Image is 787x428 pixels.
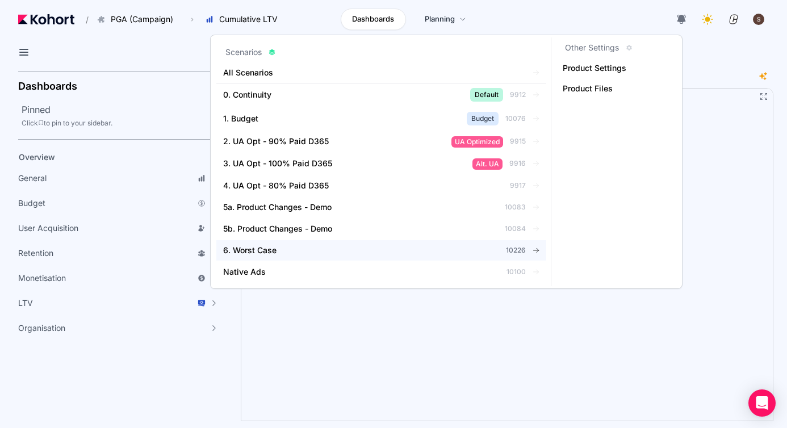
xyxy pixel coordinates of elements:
[216,131,546,152] a: 2. UA Opt - 90% Paid D365UA Optimized9915
[510,137,526,146] span: 9915
[556,78,676,99] a: Product Files
[556,58,676,78] a: Product Settings
[223,89,271,100] span: 0. Continuity
[505,224,526,233] span: 10084
[216,107,546,130] a: 1. BudgetBudget10076
[219,14,278,25] span: Cumulative LTV
[510,90,526,99] span: 9912
[563,83,626,94] span: Product Files
[223,136,329,147] span: 2. UA Opt - 90% Paid D365
[18,322,65,334] span: Organisation
[18,81,77,91] h2: Dashboards
[505,114,526,123] span: 10076
[470,88,503,102] span: Default
[223,158,332,169] span: 3. UA Opt - 100% Paid D365
[18,272,66,284] span: Monetisation
[18,223,78,234] span: User Acquisition
[223,180,329,191] span: 4. UA Opt - 80% Paid D365
[216,62,546,83] a: All Scenarios
[341,9,406,30] a: Dashboards
[506,246,526,255] span: 10226
[216,240,546,261] a: 6. Worst Case10226
[18,198,45,209] span: Budget
[748,389,776,417] div: Open Intercom Messenger
[15,149,208,166] a: Overview
[472,158,503,170] span: Alt. UA
[223,245,277,256] span: 6. Worst Case
[22,119,227,128] div: Click to pin to your sidebar.
[563,62,626,74] span: Product Settings
[111,14,173,25] span: PGA (Campaign)
[467,112,499,125] span: Budget
[199,10,290,29] button: Cumulative LTV
[352,14,394,25] span: Dashboards
[216,219,546,239] a: 5b. Product Changes - Demo10084
[451,136,503,148] span: UA Optimized
[189,15,196,24] span: ›
[18,173,47,184] span: General
[18,14,74,24] img: Kohort logo
[225,47,262,58] h3: Scenarios
[506,267,526,276] span: 10100
[19,152,55,162] span: Overview
[216,262,546,282] a: Native Ads10100
[223,202,332,213] span: 5a. Product Changes - Demo
[18,247,53,259] span: Retention
[223,266,266,278] span: Native Ads
[413,9,478,30] a: Planning
[505,203,526,212] span: 10083
[216,153,546,174] a: 3. UA Opt - 100% Paid D365Alt. UA9916
[216,197,546,217] a: 5a. Product Changes - Demo10083
[77,14,89,26] span: /
[510,181,526,190] span: 9917
[223,113,258,124] span: 1. Budget
[18,297,33,309] span: LTV
[223,67,496,78] span: All Scenarios
[223,223,332,234] span: 5b. Product Changes - Demo
[216,175,546,196] a: 4. UA Opt - 80% Paid D3659917
[509,159,526,168] span: 9916
[728,14,739,25] img: logo_ConcreteSoftwareLogo_20230810134128192030.png
[22,103,227,116] h2: Pinned
[91,10,185,29] button: PGA (Campaign)
[216,83,546,106] a: 0. ContinuityDefault9912
[759,92,768,101] button: Fullscreen
[565,42,619,53] h3: Other Settings
[425,14,455,25] span: Planning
